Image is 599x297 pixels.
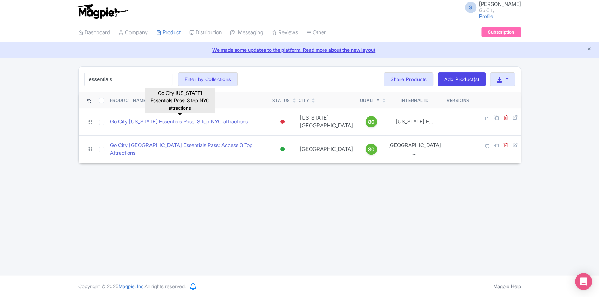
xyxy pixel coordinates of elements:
[272,23,298,42] a: Reviews
[178,72,238,86] button: Filter by Collections
[110,97,146,104] div: Product Name
[145,88,215,113] div: Go City [US_STATE] Essentials Pass: 3 top NYC attractions
[479,8,521,13] small: Go City
[279,117,286,127] div: Inactive
[78,23,110,42] a: Dashboard
[438,72,486,86] a: Add Product(s)
[84,73,172,86] input: Search product name, city, or interal id
[479,1,521,7] span: [PERSON_NAME]
[189,23,222,42] a: Distribution
[4,46,595,54] a: We made some updates to the platform. Read more about the new layout
[385,135,444,163] td: [GEOGRAPHIC_DATA] ...
[75,4,129,19] img: logo-ab69f6fb50320c5b225c76a69d11143b.png
[272,97,290,104] div: Status
[230,23,263,42] a: Messaging
[156,23,181,42] a: Product
[587,46,592,54] button: Close announcement
[110,118,248,126] a: Go City [US_STATE] Essentials Pass: 3 top NYC attractions
[493,283,521,289] a: Magpie Help
[296,108,357,135] td: [US_STATE][GEOGRAPHIC_DATA]
[74,283,190,290] div: Copyright © 2025 All rights reserved.
[368,146,374,153] span: 80
[465,2,476,13] span: S
[279,144,286,154] div: Active
[296,135,357,163] td: [GEOGRAPHIC_DATA]
[384,72,433,86] a: Share Products
[118,23,148,42] a: Company
[481,27,521,37] a: Subscription
[306,23,326,42] a: Other
[360,116,383,127] a: 80
[118,283,145,289] span: Magpie, Inc.
[368,118,374,126] span: 80
[575,273,592,290] div: Open Intercom Messenger
[360,97,380,104] div: Quality
[385,92,444,108] th: Internal ID
[461,1,521,13] a: S [PERSON_NAME] Go City
[110,141,267,157] a: Go City [GEOGRAPHIC_DATA] Essentials Pass: Access 3 Top Attractions
[385,108,444,135] td: [US_STATE] E...
[479,13,493,19] a: Profile
[299,97,309,104] div: City
[360,144,383,155] a: 80
[444,92,472,108] th: Versions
